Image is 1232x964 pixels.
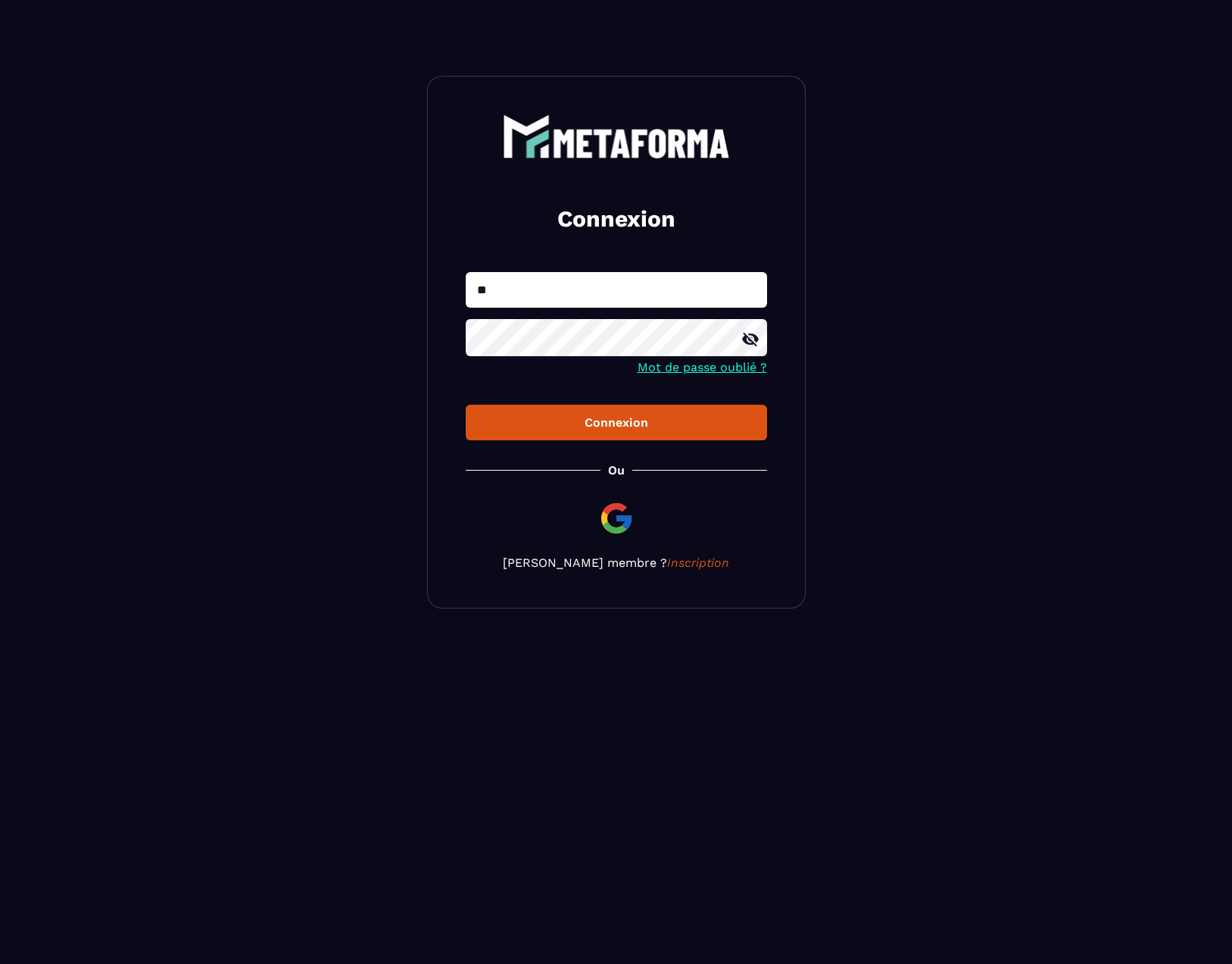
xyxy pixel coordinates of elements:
[478,415,755,430] div: Connexion
[466,114,767,158] a: logo
[608,463,625,477] p: Ou
[503,114,730,158] img: logo
[484,204,749,234] h2: Connexion
[667,556,729,570] a: Inscription
[466,556,767,570] p: [PERSON_NAME] membre ?
[466,405,767,440] button: Connexion
[598,500,635,537] img: google
[638,360,767,374] a: Mot de passe oublié ?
